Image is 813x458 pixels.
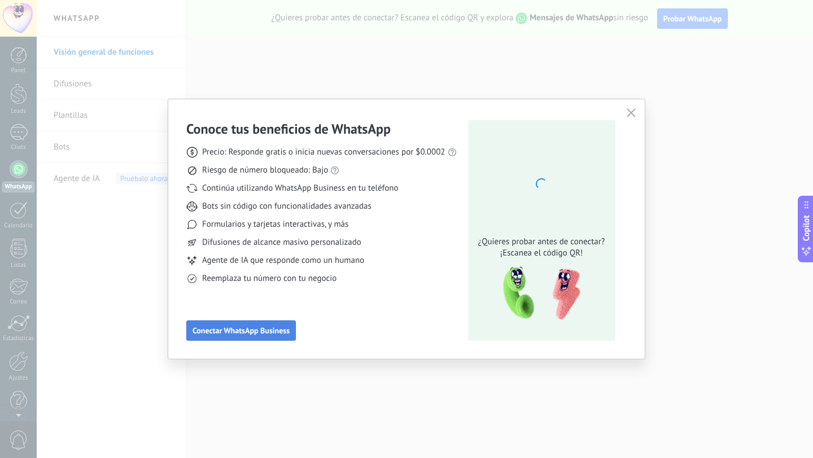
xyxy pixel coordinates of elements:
[193,327,290,334] span: Conectar WhatsApp Business
[202,147,445,158] span: Precio: Responde gratis o inicia nuevas conversaciones por $0.0002
[202,183,398,194] span: Continúa utilizando WhatsApp Business en tu teléfono
[202,165,328,176] span: Riesgo de número bloqueado: Bajo
[475,248,608,259] span: ¡Escanea el código QR!
[202,219,348,230] span: Formularios y tarjetas interactivas, y más
[202,201,371,212] span: Bots sin código con funcionalidades avanzadas
[801,215,812,241] span: Copilot
[186,120,391,138] h3: Conoce tus beneficios de WhatsApp
[475,236,608,248] span: ¿Quieres probar antes de conectar?
[202,273,336,284] span: Reemplaza tu número con tu negocio
[493,263,583,324] img: qr-pic-1x.png
[202,255,364,266] span: Agente de IA que responde como un humano
[202,237,361,248] span: Difusiones de alcance masivo personalizado
[186,320,296,341] button: Conectar WhatsApp Business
